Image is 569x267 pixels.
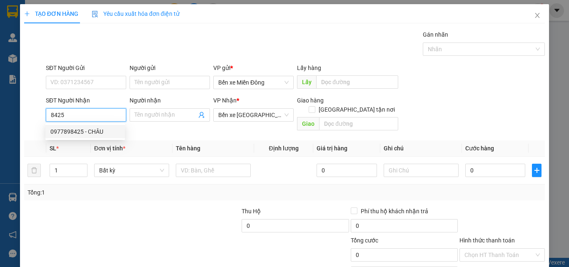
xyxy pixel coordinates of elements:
img: icon [92,11,98,17]
span: plus [24,11,30,17]
span: plus [532,167,541,174]
span: Thu Hộ [242,208,261,215]
span: SL [50,145,56,152]
div: VP gửi [213,63,294,72]
span: Phí thu hộ khách nhận trả [357,207,432,216]
span: Yêu cầu xuất hóa đơn điện tử [92,10,180,17]
span: Tổng cước [351,237,378,244]
div: 0977898425 - CHÂU [50,127,120,136]
label: Hình thức thanh toán [459,237,515,244]
span: Tên hàng [176,145,200,152]
button: delete [27,164,41,177]
span: Cước hàng [465,145,494,152]
span: Đơn vị tính [94,145,125,152]
input: Dọc đường [316,75,398,89]
span: close [534,12,541,19]
div: Người nhận [130,96,210,105]
span: Giá trị hàng [317,145,347,152]
button: plus [532,164,542,177]
label: Gán nhãn [423,31,448,38]
span: user-add [198,112,205,118]
div: Người gửi [130,63,210,72]
span: Giao hàng [297,97,324,104]
input: Ghi Chú [384,164,459,177]
span: VP Nhận [213,97,237,104]
span: Lấy hàng [297,65,321,71]
span: Bến xe Miền Đông [218,76,289,89]
span: Bến xe Quảng Ngãi [218,109,289,121]
div: SĐT Người Gửi [46,63,126,72]
div: Tổng: 1 [27,188,220,197]
span: TẠO ĐƠN HÀNG [24,10,78,17]
span: Giao [297,117,319,130]
input: Dọc đường [319,117,398,130]
span: [GEOGRAPHIC_DATA] tận nơi [315,105,398,114]
th: Ghi chú [380,140,462,157]
button: Close [526,4,549,27]
input: 0 [317,164,377,177]
span: Lấy [297,75,316,89]
span: Bất kỳ [99,164,164,177]
input: VD: Bàn, Ghế [176,164,251,177]
span: Định lượng [269,145,298,152]
div: SĐT Người Nhận [46,96,126,105]
div: 0977898425 - CHÂU [45,125,125,138]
